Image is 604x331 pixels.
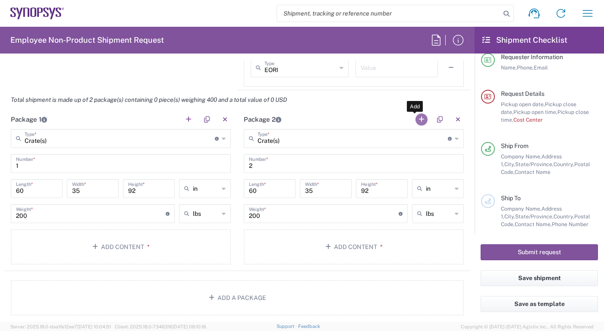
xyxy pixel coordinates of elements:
span: City, [504,161,515,167]
span: Client: 2025.18.0-7346316 [115,324,206,329]
span: Cost Center [513,117,543,123]
span: Pickup open date, [501,101,545,107]
button: Add Content* [11,229,231,265]
span: [DATE] 10:04:51 [77,324,111,329]
span: City, [504,213,515,220]
h2: Employee Non-Product Shipment Request [10,35,164,45]
span: Requester Information [501,54,563,60]
a: Support [277,324,298,329]
span: Contact Name, [515,221,552,227]
span: Request Details [501,90,544,97]
em: Total shipment is made up of 2 package(s) containing 0 piece(s) weighing 400 and a total value of... [4,96,293,103]
span: Contact Name [515,169,551,175]
span: Phone Number [552,221,588,227]
button: Save shipment [481,270,598,286]
button: Add a Package [11,280,464,315]
span: Phone, [517,64,534,71]
a: Feedback [298,324,320,329]
span: State/Province, [515,213,554,220]
input: Shipment, tracking or reference number [277,5,500,22]
span: Server: 2025.18.0-daa1fe12ee7 [10,324,111,329]
button: Add Content* [244,229,464,265]
span: Company Name, [501,205,541,212]
span: Pickup open time, [513,109,557,115]
span: Name, [501,64,517,71]
button: Save as template [481,296,598,312]
span: Copyright © [DATE]-[DATE] Agistix Inc., All Rights Reserved [461,323,594,331]
span: Ship To [501,195,521,202]
button: Submit request [481,244,598,260]
span: State/Province, [515,161,554,167]
span: Country, [554,161,574,167]
span: Email [534,64,548,71]
span: Company Name, [501,153,541,160]
span: [DATE] 08:10:16 [173,324,206,329]
h2: Package 2 [244,115,281,124]
h2: Shipment Checklist [482,35,567,45]
h2: Package 1 [11,115,47,124]
span: Ship From [501,142,528,149]
span: Country, [554,213,574,220]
